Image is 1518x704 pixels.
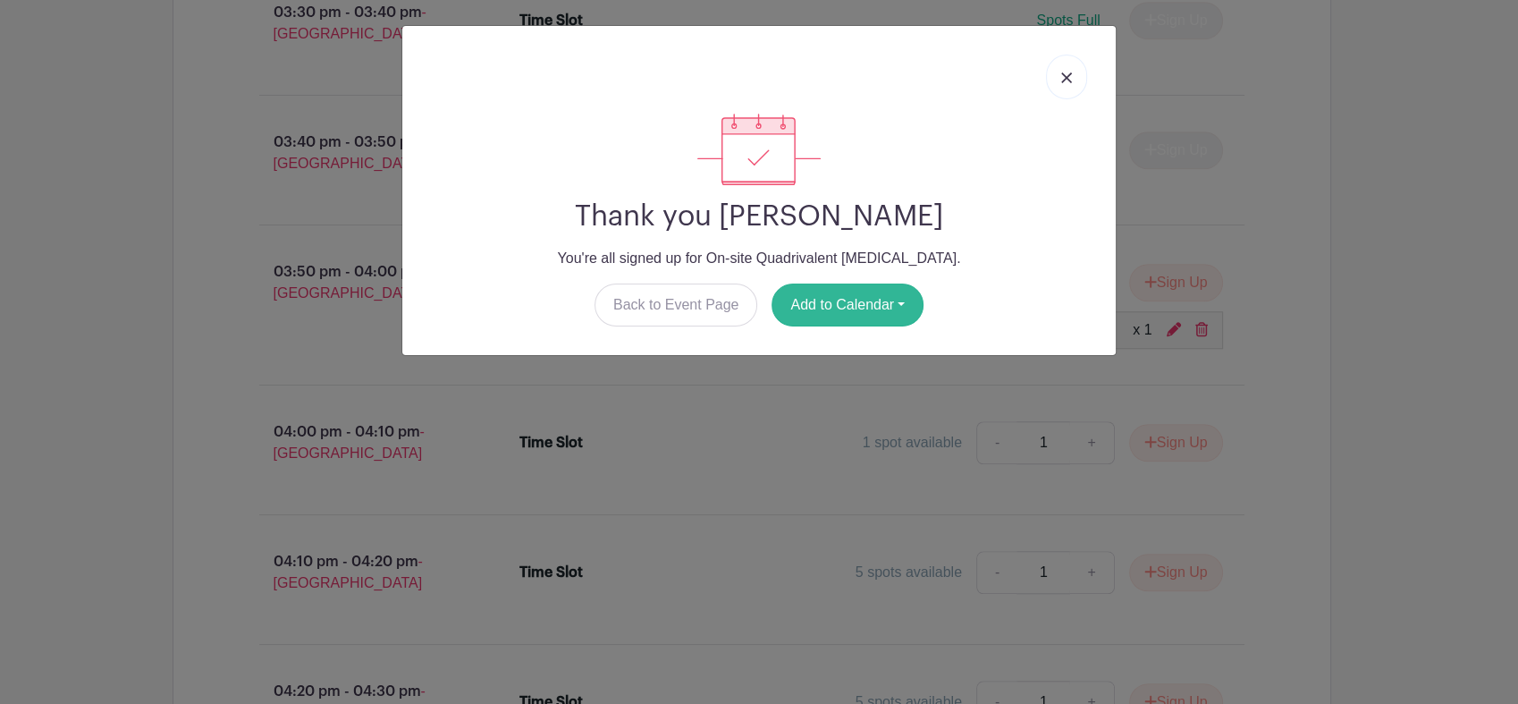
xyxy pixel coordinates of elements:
button: Add to Calendar [772,284,923,327]
p: You're all signed up for On-site Quadrivalent [MEDICAL_DATA]. [417,248,1101,269]
a: Back to Event Page [595,284,758,327]
img: signup_complete-c468d5dda3e2740ee63a24cb0ba0d3ce5d8a4ecd24259e683200fb1569d990c8.svg [697,114,821,185]
img: close_button-5f87c8562297e5c2d7936805f587ecaba9071eb48480494691a3f1689db116b3.svg [1061,72,1072,83]
h2: Thank you [PERSON_NAME] [417,199,1101,233]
